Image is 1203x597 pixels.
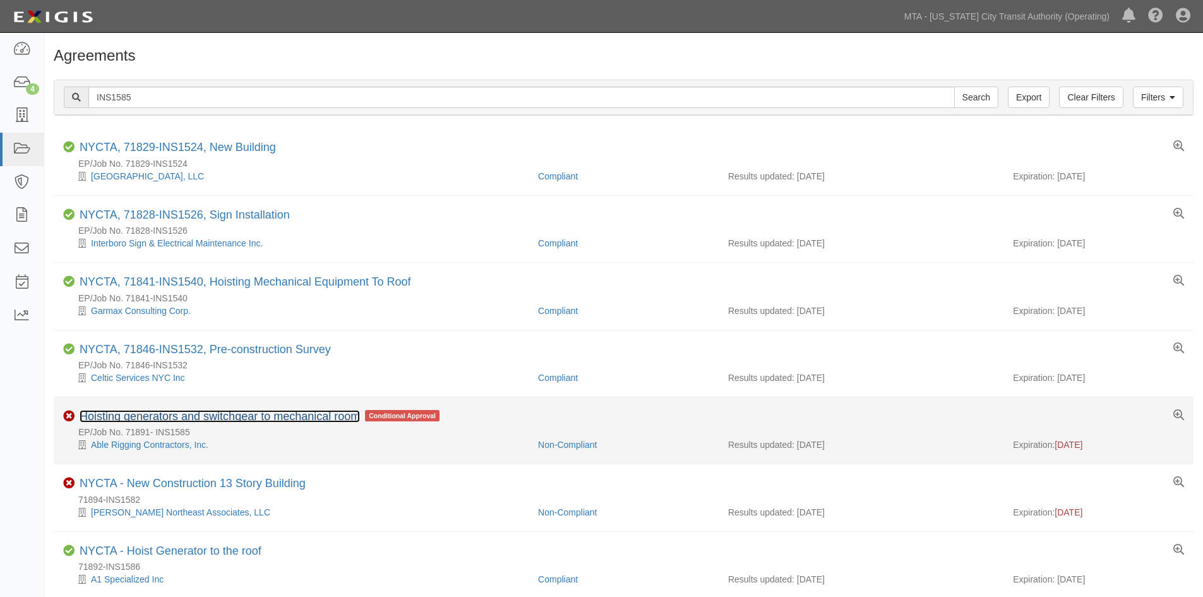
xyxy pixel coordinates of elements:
div: EP/Job No. 71891- INS1585 [63,426,1194,438]
a: [GEOGRAPHIC_DATA], LLC [91,171,204,181]
div: EP/Job No. 71828-INS1526 [63,224,1194,237]
a: View results summary [1173,275,1184,287]
div: Results updated: [DATE] [728,438,994,451]
div: NYCTA, 71828-INS1526, Sign Installation [80,208,290,222]
i: Compliant [63,142,75,153]
div: Sisca Northeast Associates, LLC [63,506,529,519]
div: EP/Job No. 71829-INS1524 [63,157,1194,170]
div: Interboro Sign & Electrical Maintenance Inc. [63,237,529,250]
div: Expiration: [DATE] [1013,237,1184,250]
div: Expiration: [DATE] [1013,371,1184,384]
i: Compliant [63,276,75,287]
div: 4 [26,83,39,95]
a: NYCTA - Hoist Generator to the roof [80,545,261,557]
div: EP/Job No. 71846-INS1532 [63,359,1194,371]
h1: Agreements [54,47,1194,64]
a: Compliant [538,238,578,248]
a: NYCTA, 71829-INS1524, New Building [80,141,276,154]
i: Compliant [63,545,75,557]
i: Compliant [63,209,75,220]
div: NYCTA - New Construction 13 Story Building [80,477,306,491]
a: MTA - [US_STATE] City Transit Authority (Operating) [898,4,1116,29]
a: View results summary [1173,141,1184,152]
a: View results summary [1173,410,1184,421]
a: View results summary [1173,477,1184,488]
div: NYCTA - Hoist Generator to the roof [80,545,261,558]
a: Interboro Sign & Electrical Maintenance Inc. [91,238,263,248]
div: Able Rigging Contractors, Inc. [63,438,529,451]
a: A1 Specialized Inc [91,574,164,584]
a: Able Rigging Contractors, Inc. [91,440,208,450]
div: Results updated: [DATE] [728,305,994,317]
a: Compliant [538,373,578,383]
span: [DATE] [1055,440,1082,450]
a: Compliant [538,574,578,584]
div: Expiration: [1013,506,1184,519]
a: Export [1008,87,1050,108]
i: Compliant [63,344,75,355]
a: Celtic Services NYC Inc [91,373,185,383]
div: Hoisting generators and switchgear to mechanical room [80,410,440,424]
a: [PERSON_NAME] Northeast Associates, LLC [91,507,270,517]
div: Celtic Services NYC Inc [63,371,529,384]
a: View results summary [1173,545,1184,556]
div: 71894-INS1582 [63,493,1194,506]
div: 71892-INS1586 [63,560,1194,573]
div: Expiration: [DATE] [1013,573,1184,586]
img: logo-5460c22ac91f19d4615b14bd174203de0afe785f0fc80cf4dbbc73dc1793850b.png [9,6,97,28]
div: Expiration: [DATE] [1013,170,1184,183]
a: Non-Compliant [538,440,597,450]
a: Non-Compliant [538,507,597,517]
div: Court Square 45th Ave, LLC [63,170,529,183]
i: Non-Compliant [63,478,75,489]
div: Results updated: [DATE] [728,506,994,519]
div: Results updated: [DATE] [728,573,994,586]
span: Conditional Approval [365,410,440,421]
a: View results summary [1173,343,1184,354]
div: NYCTA, 71846-INS1532, Pre-construction Survey [80,343,331,357]
a: Hoisting generators and switchgear to mechanical room [80,410,360,423]
div: NYCTA, 71829-INS1524, New Building [80,141,276,155]
input: Search [88,87,955,108]
div: Results updated: [DATE] [728,237,994,250]
i: Help Center - Complianz [1148,9,1163,24]
a: View results summary [1173,208,1184,220]
div: EP/Job No. 71841-INS1540 [63,292,1194,305]
a: Filters [1133,87,1183,108]
a: NYCTA, 71828-INS1526, Sign Installation [80,208,290,221]
a: Compliant [538,171,578,181]
input: Search [954,87,998,108]
div: Expiration: [DATE] [1013,305,1184,317]
span: [DATE] [1055,507,1082,517]
a: NYCTA, 71846-INS1532, Pre-construction Survey [80,343,331,356]
a: NYCTA - New Construction 13 Story Building [80,477,306,490]
a: Garmax Consulting Corp. [91,306,191,316]
a: NYCTA, 71841-INS1540, Hoisting Mechanical Equipment To Roof [80,275,411,288]
div: A1 Specialized Inc [63,573,529,586]
div: Expiration: [1013,438,1184,451]
div: Results updated: [DATE] [728,170,994,183]
div: Garmax Consulting Corp. [63,305,529,317]
a: Compliant [538,306,578,316]
i: Non-Compliant [63,411,75,422]
div: NYCTA, 71841-INS1540, Hoisting Mechanical Equipment To Roof [80,275,411,289]
div: Results updated: [DATE] [728,371,994,384]
a: Clear Filters [1059,87,1123,108]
